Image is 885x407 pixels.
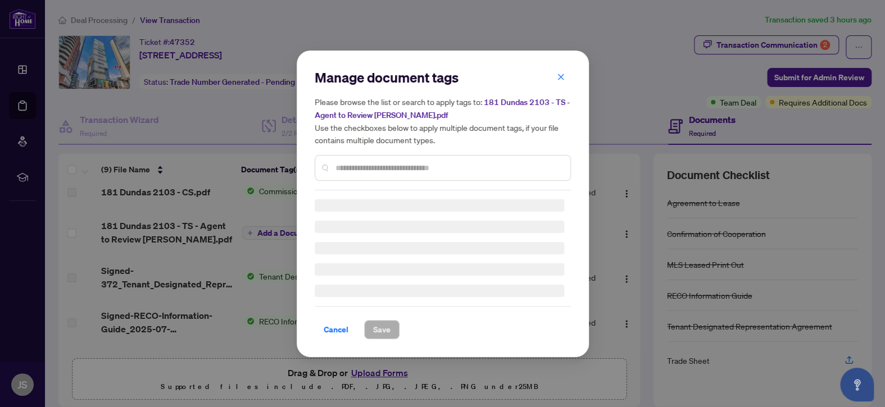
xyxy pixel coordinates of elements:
span: close [557,72,565,80]
h2: Manage document tags [315,68,571,86]
button: Save [364,320,400,339]
button: Cancel [315,320,357,339]
button: Open asap [840,368,874,401]
span: 181 Dundas 2103 - TS - Agent to Review [PERSON_NAME].pdf [315,97,570,120]
span: Cancel [324,321,348,339]
h5: Please browse the list or search to apply tags to: Use the checkboxes below to apply multiple doc... [315,95,571,146]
